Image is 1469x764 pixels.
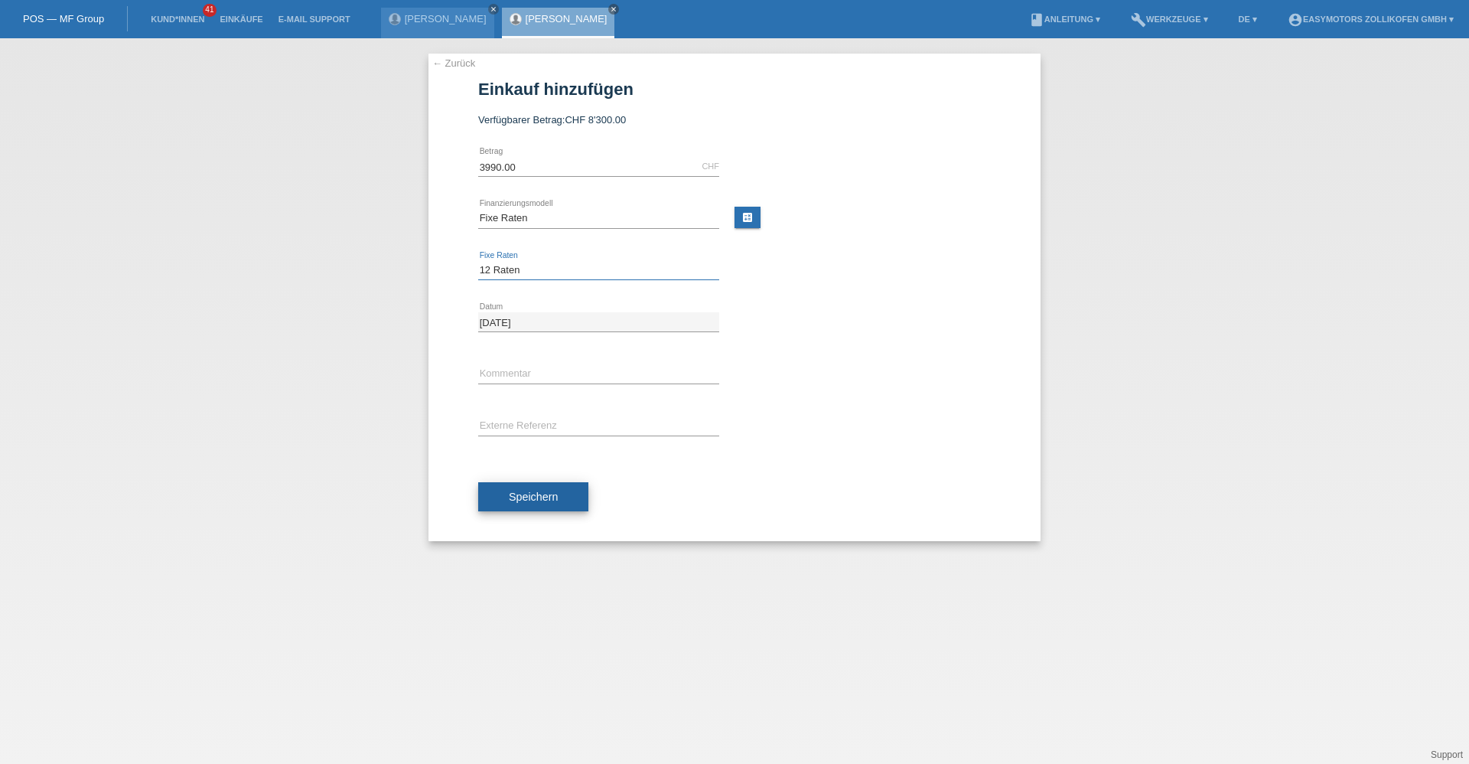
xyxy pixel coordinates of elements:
h1: Einkauf hinzufügen [478,80,991,99]
a: POS — MF Group [23,13,104,24]
span: CHF 8'300.00 [565,114,626,126]
div: Verfügbarer Betrag: [478,114,991,126]
i: build [1131,12,1146,28]
a: close [488,4,499,15]
a: Kund*innen [143,15,212,24]
span: 41 [203,4,217,17]
a: [PERSON_NAME] [526,13,607,24]
i: account_circle [1288,12,1303,28]
a: calculate [734,207,761,228]
a: Support [1431,749,1463,760]
i: book [1029,12,1044,28]
a: buildWerkzeuge ▾ [1123,15,1216,24]
a: Einkäufe [212,15,270,24]
a: bookAnleitung ▾ [1021,15,1108,24]
a: ← Zurück [432,57,475,69]
a: account_circleEasymotors Zollikofen GmbH ▾ [1280,15,1461,24]
span: Speichern [509,491,558,503]
button: Speichern [478,482,588,511]
i: calculate [741,211,754,224]
a: [PERSON_NAME] [405,13,487,24]
i: close [490,5,497,13]
a: E-Mail Support [271,15,358,24]
a: DE ▾ [1231,15,1265,24]
div: CHF [702,162,719,171]
a: close [608,4,619,15]
i: close [610,5,617,13]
